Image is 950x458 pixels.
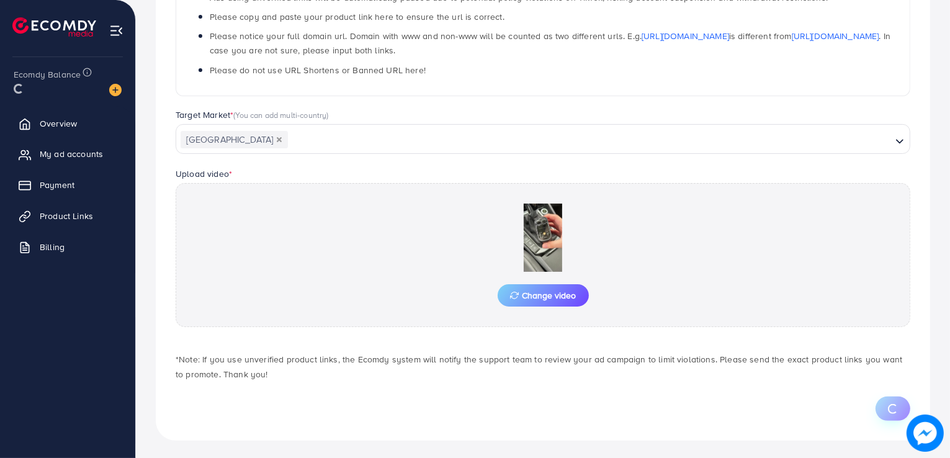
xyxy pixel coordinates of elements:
[910,418,940,448] img: image
[40,148,103,160] span: My ad accounts
[176,109,329,121] label: Target Market
[109,24,123,38] img: menu
[792,30,879,42] a: [URL][DOMAIN_NAME]
[40,241,65,253] span: Billing
[289,130,890,150] input: Search for option
[9,111,126,136] a: Overview
[9,235,126,259] a: Billing
[498,284,589,307] button: Change video
[176,168,232,180] label: Upload video
[40,117,77,130] span: Overview
[9,173,126,197] a: Payment
[40,179,74,191] span: Payment
[12,17,96,37] img: logo
[109,84,122,96] img: image
[176,124,910,154] div: Search for option
[481,204,605,272] img: Preview Image
[642,30,729,42] a: [URL][DOMAIN_NAME]
[40,210,93,222] span: Product Links
[9,141,126,166] a: My ad accounts
[276,137,282,143] button: Deselect United Arab Emirates
[210,64,426,76] span: Please do not use URL Shortens or Banned URL here!
[176,352,910,382] p: *Note: If you use unverified product links, the Ecomdy system will notify the support team to rev...
[233,109,328,120] span: (You can add multi-country)
[181,131,288,148] span: [GEOGRAPHIC_DATA]
[210,30,890,56] span: Please notice your full domain url. Domain with www and non-www will be counted as two different ...
[510,291,576,300] span: Change video
[9,204,126,228] a: Product Links
[14,68,81,81] span: Ecomdy Balance
[210,11,504,23] span: Please copy and paste your product link here to ensure the url is correct.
